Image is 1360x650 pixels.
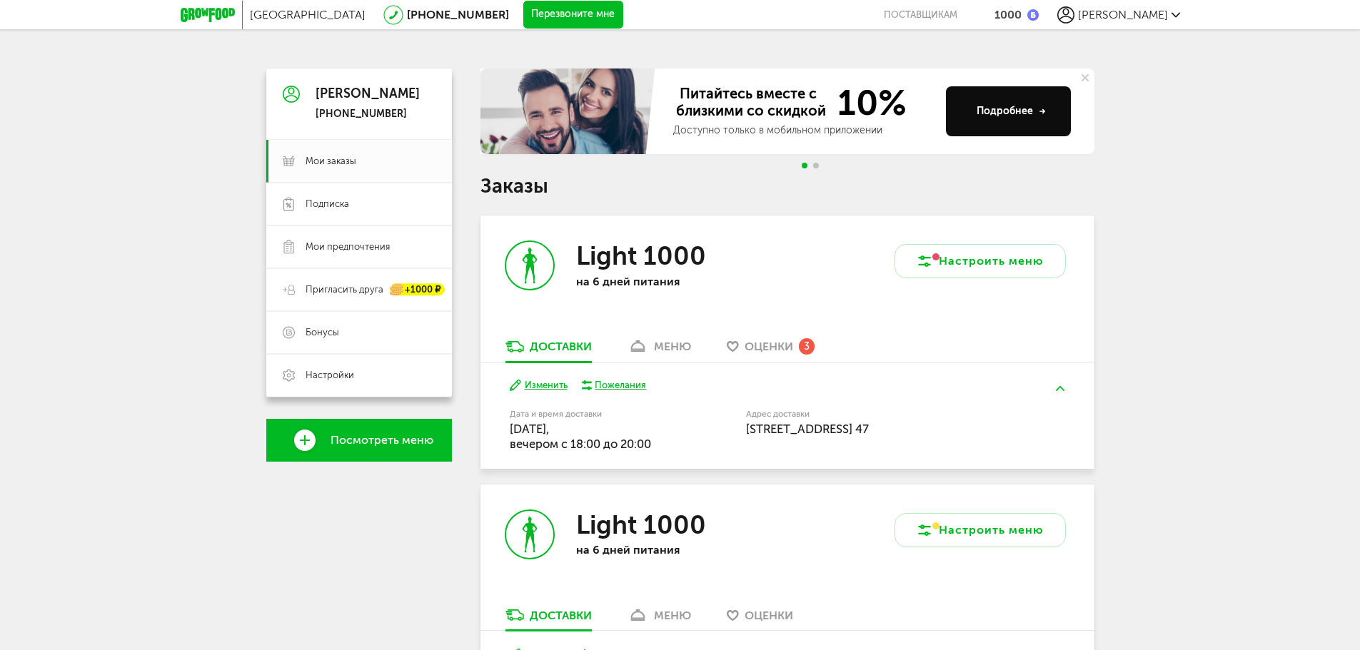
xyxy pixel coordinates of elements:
[595,379,646,392] div: Пожелания
[510,379,568,392] button: Изменить
[316,87,420,101] div: [PERSON_NAME]
[331,434,433,447] span: Посмотреть меню
[746,410,1012,418] label: Адрес доставки
[407,8,509,21] a: [PHONE_NUMBER]
[510,410,673,418] label: Дата и время доставки
[576,275,762,288] p: на 6 дней питания
[813,163,819,168] span: Go to slide 2
[829,85,907,121] span: 10%
[480,68,659,154] img: family-banner.579af9d.jpg
[745,340,793,353] span: Оценки
[1027,9,1039,21] img: bonus_b.cdccf46.png
[510,422,651,451] span: [DATE], вечером c 18:00 до 20:00
[391,284,445,296] div: +1000 ₽
[266,225,452,268] a: Мои предпочтения
[306,369,354,382] span: Настройки
[799,338,815,354] div: 3
[266,419,452,462] a: Посмотреть меню
[530,340,592,353] div: Доставки
[895,244,1066,278] button: Настроить меню
[620,607,698,630] a: меню
[266,311,452,354] a: Бонусы
[576,240,706,271] h3: Light 1000
[802,163,807,168] span: Go to slide 1
[654,340,691,353] div: меню
[266,140,452,183] a: Мои заказы
[316,108,420,121] div: [PHONE_NUMBER]
[620,339,698,362] a: меню
[895,513,1066,547] button: Настроить меню
[266,268,452,311] a: Пригласить друга +1000 ₽
[306,326,339,339] span: Бонусы
[480,177,1094,195] h1: Заказы
[306,155,356,168] span: Мои заказы
[266,183,452,225] a: Подписка
[582,379,647,392] button: Пожелания
[576,543,762,557] p: на 6 дней питания
[306,283,383,296] span: Пригласить друга
[1056,386,1064,391] img: arrow-up-green.5eb5f82.svg
[994,8,1022,21] div: 1000
[745,609,793,622] span: Оценки
[977,104,1046,118] div: Подробнее
[673,85,829,121] span: Питайтесь вместе с близкими со скидкой
[498,339,599,362] a: Доставки
[306,198,349,210] span: Подписка
[673,123,935,138] div: Доступно только в мобильном приложении
[266,354,452,397] a: Настройки
[306,240,390,253] span: Мои предпочтения
[250,8,366,21] span: [GEOGRAPHIC_DATA]
[523,1,623,29] button: Перезвоните мне
[530,609,592,622] div: Доставки
[746,422,869,436] span: [STREET_ADDRESS] 47
[654,609,691,622] div: меню
[576,509,706,540] h3: Light 1000
[498,607,599,630] a: Доставки
[720,607,800,630] a: Оценки
[1078,8,1168,21] span: [PERSON_NAME]
[720,339,822,362] a: Оценки 3
[946,86,1071,136] button: Подробнее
